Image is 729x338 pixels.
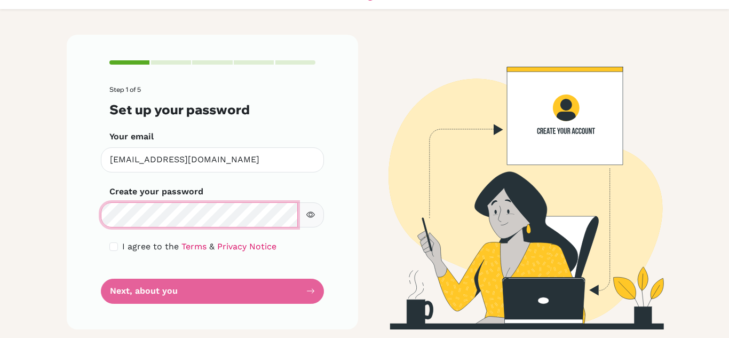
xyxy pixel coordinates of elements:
span: & [209,241,215,251]
label: Create your password [109,185,203,198]
a: Terms [181,241,207,251]
h3: Set up your password [109,102,315,117]
input: Insert your email* [101,147,324,172]
label: Your email [109,130,154,143]
span: Step 1 of 5 [109,85,141,93]
span: I agree to the [122,241,179,251]
a: Privacy Notice [217,241,276,251]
